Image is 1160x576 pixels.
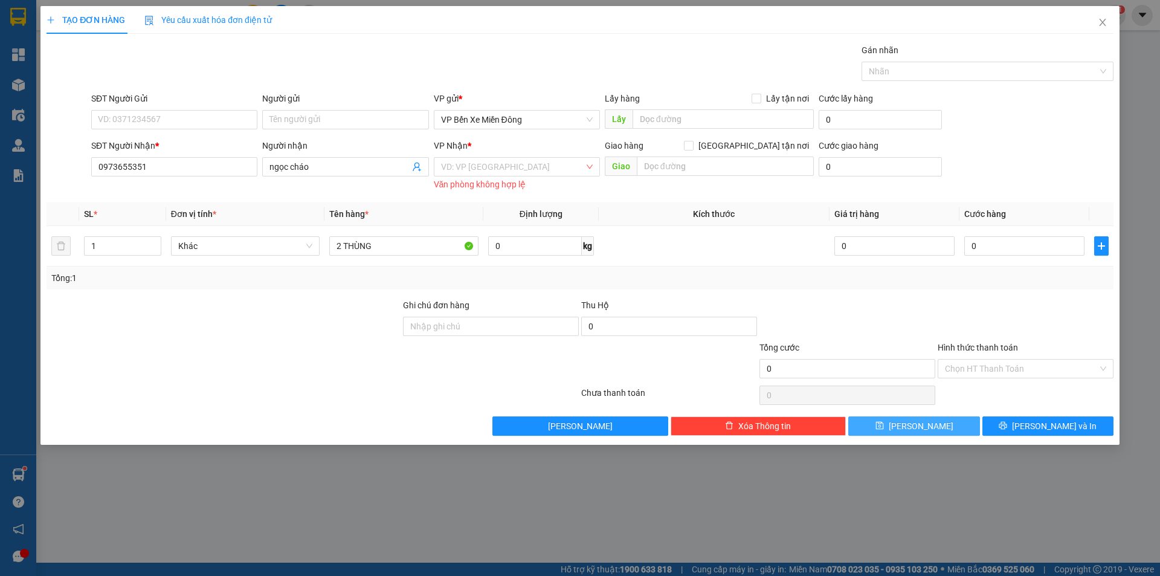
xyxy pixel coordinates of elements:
[1098,18,1107,27] span: close
[834,209,879,219] span: Giá trị hàng
[262,139,428,152] div: Người nhận
[819,157,942,176] input: Cước giao hàng
[47,16,55,24] span: plus
[492,416,668,436] button: [PERSON_NAME]
[434,141,468,150] span: VP Nhận
[171,209,216,219] span: Đơn vị tính
[144,15,272,25] span: Yêu cầu xuất hóa đơn điện tử
[329,236,478,256] input: VD: Bàn, Ghế
[520,209,562,219] span: Định lượng
[633,109,814,129] input: Dọc đường
[434,92,600,105] div: VP gửi
[982,416,1113,436] button: printer[PERSON_NAME] và In
[819,141,878,150] label: Cước giao hàng
[875,421,884,431] span: save
[403,300,469,310] label: Ghi chú đơn hàng
[637,157,814,176] input: Dọc đường
[889,419,953,433] span: [PERSON_NAME]
[862,45,898,55] label: Gán nhãn
[999,421,1007,431] span: printer
[548,419,613,433] span: [PERSON_NAME]
[329,209,369,219] span: Tên hàng
[581,300,609,310] span: Thu Hộ
[1086,6,1120,40] button: Close
[605,157,637,176] span: Giao
[51,271,448,285] div: Tổng: 1
[1095,241,1108,251] span: plus
[605,94,640,103] span: Lấy hàng
[47,15,125,25] span: TẠO ĐƠN HÀNG
[441,111,593,129] span: VP Bến Xe Miền Đông
[178,237,313,255] span: Khác
[964,209,1006,219] span: Cước hàng
[582,236,594,256] span: kg
[819,94,873,103] label: Cước lấy hàng
[605,109,633,129] span: Lấy
[403,317,579,336] input: Ghi chú đơn hàng
[761,92,814,105] span: Lấy tận nơi
[412,162,422,172] span: user-add
[671,416,846,436] button: deleteXóa Thông tin
[580,386,758,407] div: Chưa thanh toán
[91,139,257,152] div: SĐT Người Nhận
[938,343,1018,352] label: Hình thức thanh toán
[694,139,814,152] span: [GEOGRAPHIC_DATA] tận nơi
[819,110,942,129] input: Cước lấy hàng
[434,178,600,192] div: Văn phòng không hợp lệ
[262,92,428,105] div: Người gửi
[693,209,735,219] span: Kích thước
[605,141,643,150] span: Giao hàng
[91,92,257,105] div: SĐT Người Gửi
[834,236,955,256] input: 0
[738,419,791,433] span: Xóa Thông tin
[848,416,979,436] button: save[PERSON_NAME]
[759,343,799,352] span: Tổng cước
[51,236,71,256] button: delete
[1094,236,1109,256] button: plus
[84,209,94,219] span: SL
[144,16,154,25] img: icon
[725,421,733,431] span: delete
[1012,419,1097,433] span: [PERSON_NAME] và In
